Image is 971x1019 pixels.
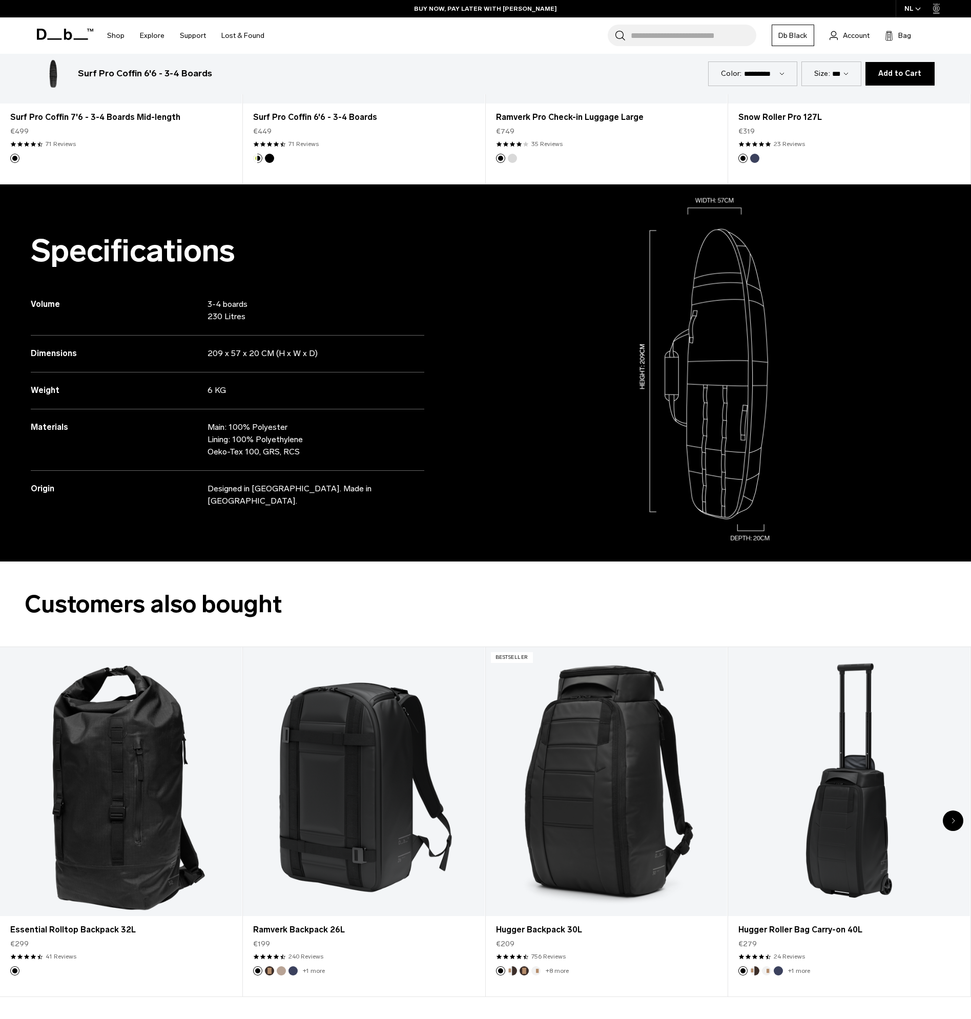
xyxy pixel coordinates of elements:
[738,966,748,975] button: Black Out
[738,924,960,936] a: Hugger Roller Bag Carry-on 40L
[253,924,474,936] a: Ramverk Backpack 26L
[546,967,569,974] a: +8 more
[208,421,404,458] p: Main: 100% Polyester Lining: 100% Polyethylene Oeko-Tex 100, GRS, RCS
[843,30,870,41] span: Account
[520,966,529,975] button: Espresso
[531,952,566,961] a: 756 reviews
[738,111,960,123] a: Snow Roller Pro 127L
[253,966,262,975] button: Black Out
[508,966,517,975] button: Cappuccino
[208,298,404,323] p: 3-4 boards 230 Litres
[265,966,274,975] button: Espresso
[491,652,533,663] p: Bestseller
[253,154,262,163] button: Db x New Amsterdam Surf Association
[10,924,232,936] a: Essential Rolltop Backpack 32L
[107,17,125,54] a: Shop
[898,30,911,41] span: Bag
[738,154,748,163] button: Black Out
[774,952,805,961] a: 24 reviews
[10,154,19,163] button: Black Out
[878,70,922,78] span: Add to Cart
[531,966,541,975] button: Oatmilk
[750,966,759,975] button: Cappuccino
[10,111,232,123] a: Surf Pro Coffin 7'6 - 3-4 Boards Mid-length
[288,139,319,149] a: 71 reviews
[10,126,29,137] span: €499
[772,25,814,46] a: Db Black
[253,939,270,949] span: €199
[37,57,70,90] img: Surf Pro Coffin 6'6 - 3-4 Boards
[486,647,728,916] a: Hugger Backpack 30L
[762,966,771,975] button: Oatmilk
[208,384,404,397] p: 6 KG
[496,126,514,137] span: €749
[25,586,946,622] h2: Customers also bought
[788,967,810,974] a: +1 more
[221,17,264,54] a: Lost & Found
[243,647,485,916] a: Ramverk Backpack 26L
[288,966,298,975] button: Blue Hour
[540,184,917,562] img: dimensions
[508,154,517,163] button: Silver
[208,347,404,360] p: 209 x 57 x 20 CM (H x W x D)
[253,126,272,137] span: €449
[46,952,76,961] a: 41 reviews
[31,483,208,495] h3: Origin
[31,384,208,397] h3: Weight
[496,966,505,975] button: Black Out
[277,966,286,975] button: Fogbow Beige
[774,139,805,149] a: 23 reviews
[253,111,474,123] a: Surf Pro Coffin 6'6 - 3-4 Boards
[865,62,935,86] button: Add to Cart
[99,17,272,54] nav: Main Navigation
[750,154,759,163] button: Blue Hour
[486,647,729,996] div: 3 / 8
[31,234,424,268] h2: Specifications
[738,939,757,949] span: €279
[774,966,783,975] button: Blue Hour
[208,483,404,507] p: Designed in [GEOGRAPHIC_DATA]. Made in [GEOGRAPHIC_DATA].
[814,68,830,79] label: Size:
[288,952,323,961] a: 240 reviews
[10,939,29,949] span: €299
[885,29,911,41] button: Bag
[496,924,717,936] a: Hugger Backpack 30L
[738,126,755,137] span: €319
[830,29,870,41] a: Account
[243,647,486,996] div: 2 / 8
[180,17,206,54] a: Support
[414,4,557,13] a: BUY NOW, PAY LATER WITH [PERSON_NAME]
[531,139,563,149] a: 35 reviews
[496,939,514,949] span: €209
[31,421,208,433] h3: Materials
[943,810,963,831] div: Next slide
[728,647,971,996] div: 4 / 8
[728,647,970,916] a: Hugger Roller Bag Carry-on 40L
[496,111,717,123] a: Ramverk Pro Check-in Luggage Large
[496,154,505,163] button: Black Out
[78,67,212,80] h3: Surf Pro Coffin 6'6 - 3-4 Boards
[31,298,208,310] h3: Volume
[140,17,164,54] a: Explore
[303,967,325,974] a: +1 more
[31,347,208,360] h3: Dimensions
[10,966,19,975] button: Black Out
[721,68,742,79] label: Color:
[265,154,274,163] button: Black Out
[46,139,76,149] a: 71 reviews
